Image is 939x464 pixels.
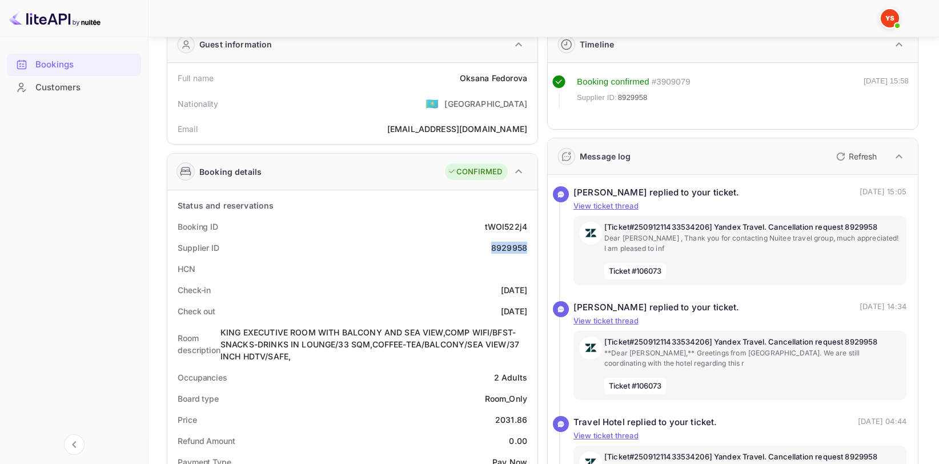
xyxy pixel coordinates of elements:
[387,123,527,135] div: [EMAIL_ADDRESS][DOMAIN_NAME]
[501,284,527,296] div: [DATE]
[860,301,906,314] p: [DATE] 14:34
[858,416,906,429] p: [DATE] 04:44
[460,72,527,84] div: Oksana Fedorova
[178,305,215,317] div: Check out
[881,9,899,27] img: Yandex Support
[178,414,197,426] div: Price
[495,414,527,426] div: 2031.86
[577,75,649,89] div: Booking confirmed
[604,263,666,280] span: Ticket #106073
[491,242,527,254] div: 8929958
[573,301,740,314] div: [PERSON_NAME] replied to your ticket.
[864,75,909,109] div: [DATE] 15:58
[35,81,135,94] div: Customers
[829,147,881,166] button: Refresh
[604,222,901,233] p: [Ticket#25091211433534206] Yandex Travel. Cancellation request 8929958
[178,263,195,275] div: HCN
[178,72,214,84] div: Full name
[7,54,141,75] a: Bookings
[178,199,274,211] div: Status and reservations
[7,77,141,99] div: Customers
[494,371,527,383] div: 2 Adults
[577,92,617,103] span: Supplier ID:
[448,166,502,178] div: CONFIRMED
[849,150,877,162] p: Refresh
[199,38,272,50] div: Guest information
[426,93,439,114] span: United States
[9,9,101,27] img: LiteAPI logo
[580,150,631,162] div: Message log
[178,221,218,233] div: Booking ID
[178,332,220,356] div: Room description
[604,337,901,348] p: [Ticket#25091211433534206] Yandex Travel. Cancellation request 8929958
[178,284,211,296] div: Check-in
[501,305,527,317] div: [DATE]
[220,326,527,362] div: KING EXECUTIVE ROOM WITH BALCONY AND SEA VIEW,COMP WIFI/BFST-SNACKS-DRINKS IN LOUNGE/33 SQM,COFFE...
[573,430,906,442] p: View ticket thread
[199,166,262,178] div: Booking details
[579,222,602,245] img: AwvSTEc2VUhQAAAAAElFTkSuQmCC
[485,221,527,233] div: tWOl522j4
[573,315,906,327] p: View ticket thread
[860,186,906,199] p: [DATE] 15:05
[573,416,717,429] div: Travel Hotel replied to your ticket.
[444,98,527,110] div: [GEOGRAPHIC_DATA]
[604,348,901,369] p: **Dear [PERSON_NAME],** Greetings from [GEOGRAPHIC_DATA]. We are still coordinating with the hote...
[178,242,219,254] div: Supplier ID
[604,233,901,254] p: Dear [PERSON_NAME] , Thank you for contacting Nuitee travel group, much appreciated! I am pleased...
[573,186,740,199] div: [PERSON_NAME] replied to your ticket.
[652,75,691,89] div: # 3909079
[178,371,227,383] div: Occupancies
[178,393,219,405] div: Board type
[604,451,901,463] p: [Ticket#25091211433534206] Yandex Travel. Cancellation request 8929958
[573,201,906,212] p: View ticket thread
[509,435,527,447] div: 0.00
[579,337,602,359] img: AwvSTEc2VUhQAAAAAElFTkSuQmCC
[64,434,85,455] button: Collapse navigation
[485,393,527,405] div: Room_Only
[604,378,666,395] span: Ticket #106073
[178,435,235,447] div: Refund Amount
[7,54,141,76] div: Bookings
[35,58,135,71] div: Bookings
[618,92,648,103] span: 8929958
[580,38,614,50] div: Timeline
[7,77,141,98] a: Customers
[178,123,198,135] div: Email
[178,98,219,110] div: Nationality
